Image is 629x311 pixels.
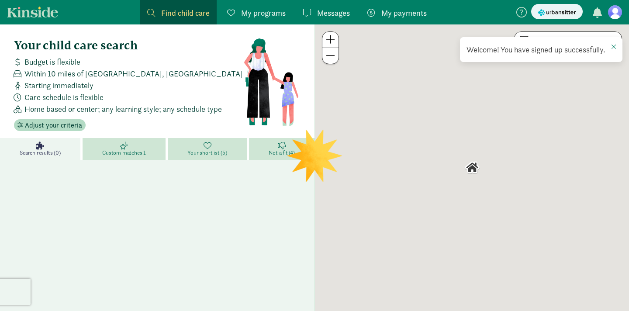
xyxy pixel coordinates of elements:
[20,149,60,156] span: Search results (0)
[381,7,427,19] span: My payments
[24,68,243,79] span: Within 10 miles of [GEOGRAPHIC_DATA], [GEOGRAPHIC_DATA]
[269,149,294,156] span: Not a fit (4)
[241,7,286,19] span: My programs
[102,149,146,156] span: Custom matches 1
[168,138,249,160] a: Your shortlist (5)
[24,103,222,115] span: Home based or center; any learning style; any schedule type
[24,79,93,91] span: Starting immediately
[24,56,80,68] span: Budget is flexible
[187,149,227,156] span: Your shortlist (5)
[538,8,576,17] img: urbansitter_logo_small.svg
[317,7,350,19] span: Messages
[83,138,168,160] a: Custom matches 1
[7,7,58,17] a: Kinside
[465,160,480,175] div: Click to see details
[14,38,243,52] h4: Your child care search
[467,44,616,55] div: Welcome! You have signed up successfully.
[25,120,82,131] span: Adjust your criteria
[249,138,314,160] a: Not a fit (4)
[161,7,210,19] span: Find child care
[529,35,616,45] label: Search as I move the map
[14,119,86,131] button: Adjust your criteria
[24,91,104,103] span: Care schedule is flexible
